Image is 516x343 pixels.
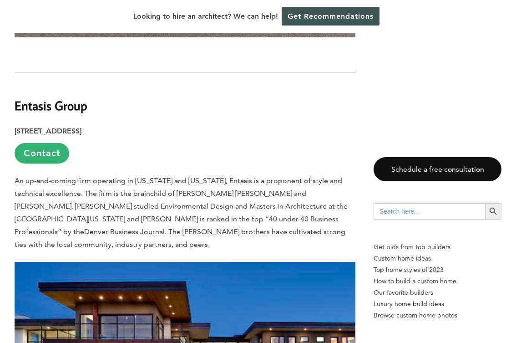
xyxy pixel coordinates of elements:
span: Denver Business Journal [84,227,165,236]
a: Top home styles of 2023 [374,264,501,276]
svg: Search [488,206,498,216]
input: Search here... [374,203,485,220]
span: . The [PERSON_NAME] brothers have cultivated strong ties with the local community, industry partn... [15,227,345,249]
strong: [STREET_ADDRESS] [15,127,81,135]
a: Contact [15,143,69,164]
p: Get bids from top builders [374,241,501,253]
b: Entasis Group [15,97,87,113]
a: Custom home ideas [374,253,501,264]
span: An up-and-coming firm operating in [US_STATE] and [US_STATE], Entasis is a proponent of style and... [15,176,348,236]
a: Schedule a free consultation [374,157,501,181]
a: How to build a custom home [374,276,501,287]
iframe: Drift Widget Chat Controller [341,277,505,332]
a: Get Recommendations [282,7,379,26]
